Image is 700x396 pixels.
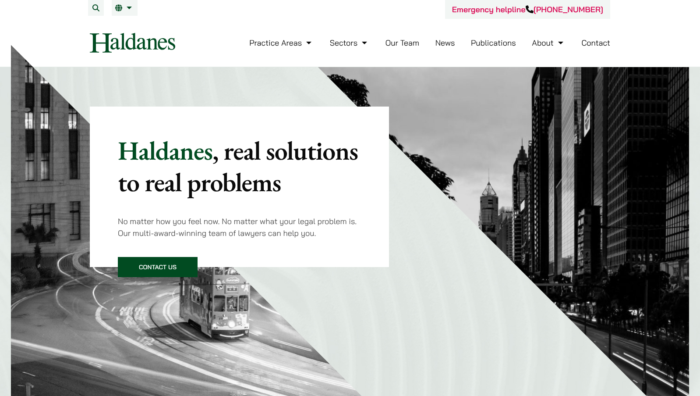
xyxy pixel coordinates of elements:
[330,38,369,48] a: Sectors
[249,38,314,48] a: Practice Areas
[118,135,361,198] p: Haldanes
[435,38,455,48] a: News
[118,257,198,277] a: Contact Us
[118,133,358,199] mark: , real solutions to real problems
[90,33,175,53] img: Logo of Haldanes
[118,215,361,239] p: No matter how you feel now. No matter what your legal problem is. Our multi-award-winning team of...
[581,38,610,48] a: Contact
[385,38,419,48] a: Our Team
[115,4,134,11] a: EN
[532,38,565,48] a: About
[452,4,603,14] a: Emergency helpline[PHONE_NUMBER]
[471,38,516,48] a: Publications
